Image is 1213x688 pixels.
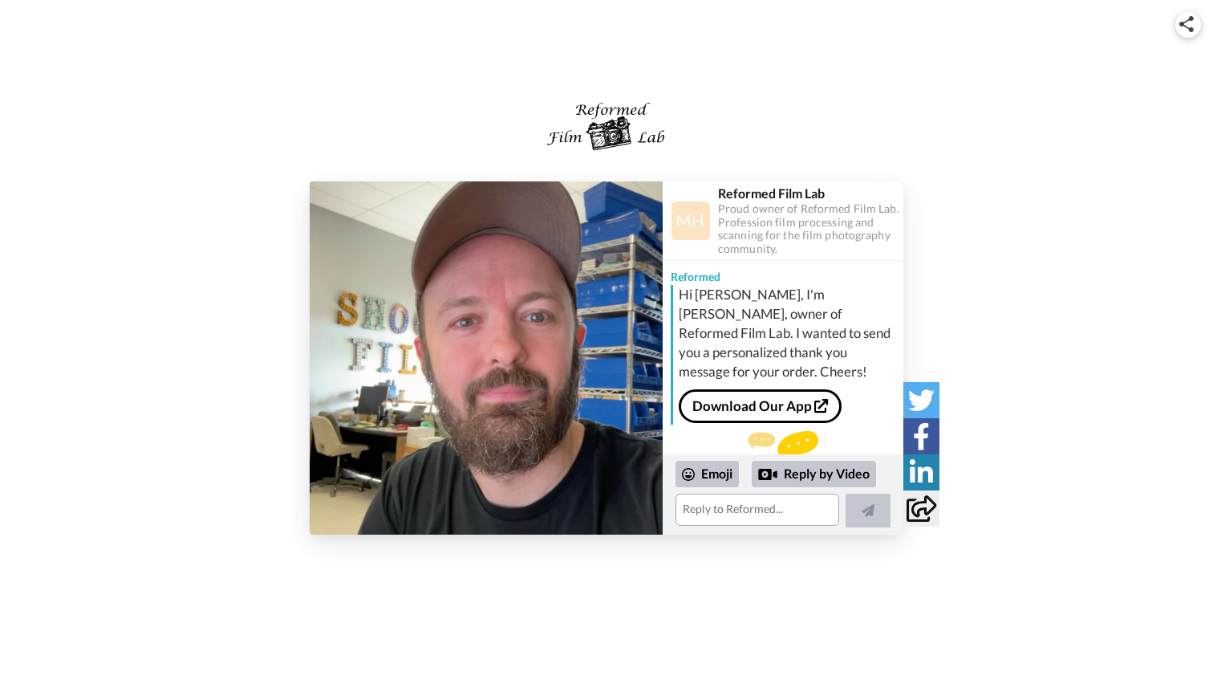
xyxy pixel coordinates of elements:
img: 01869802-6b0a-47e8-acb6-4a7e9d193dc9-thumb.jpg [310,181,663,535]
img: ic_share.svg [1179,16,1194,32]
div: Send Reformed a reply. [663,431,903,490]
div: Reply by Video [752,461,876,488]
div: Emoji [675,461,739,486]
img: message.svg [748,431,818,463]
div: Proud owner of Reformed Film Lab. Profession film processing and scanning for the film photograph... [718,202,903,256]
a: Download Our App [679,389,842,423]
img: logo [545,93,667,157]
div: Reply by Video [758,465,777,484]
div: Reformed Film Lab [718,185,903,201]
img: Profile Image [671,202,710,240]
div: Reformed [663,261,903,285]
div: Hi [PERSON_NAME], I'm [PERSON_NAME], owner of Reformed Film Lab. I wanted to send you a personali... [679,285,899,381]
